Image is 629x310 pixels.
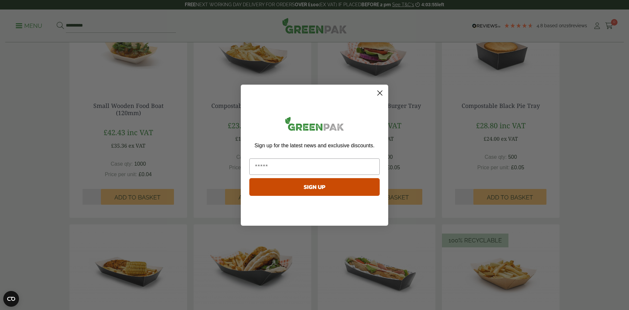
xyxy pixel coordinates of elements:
input: Email [249,158,380,175]
button: Open CMP widget [3,291,19,307]
button: SIGN UP [249,178,380,196]
button: Close dialog [374,87,386,99]
span: Sign up for the latest news and exclusive discounts. [255,143,374,148]
img: greenpak_logo [249,114,380,136]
